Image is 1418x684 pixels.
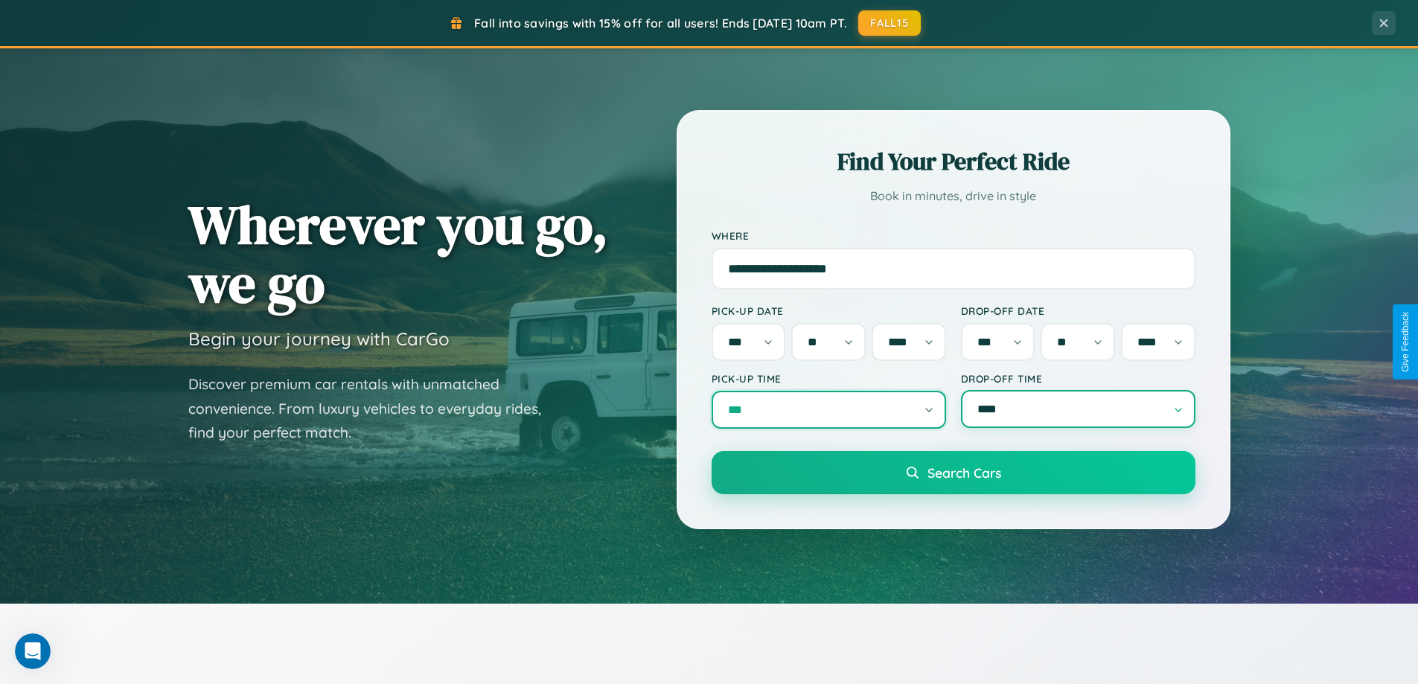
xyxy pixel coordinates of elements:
[961,304,1195,317] label: Drop-off Date
[15,633,51,669] iframe: Intercom live chat
[1400,312,1411,372] div: Give Feedback
[858,10,921,36] button: FALL15
[188,195,608,313] h1: Wherever you go, we go
[188,372,561,445] p: Discover premium car rentals with unmatched convenience. From luxury vehicles to everyday rides, ...
[712,185,1195,207] p: Book in minutes, drive in style
[474,16,847,31] span: Fall into savings with 15% off for all users! Ends [DATE] 10am PT.
[712,372,946,385] label: Pick-up Time
[927,464,1001,481] span: Search Cars
[712,229,1195,242] label: Where
[712,304,946,317] label: Pick-up Date
[712,451,1195,494] button: Search Cars
[961,372,1195,385] label: Drop-off Time
[188,327,450,350] h3: Begin your journey with CarGo
[712,145,1195,178] h2: Find Your Perfect Ride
